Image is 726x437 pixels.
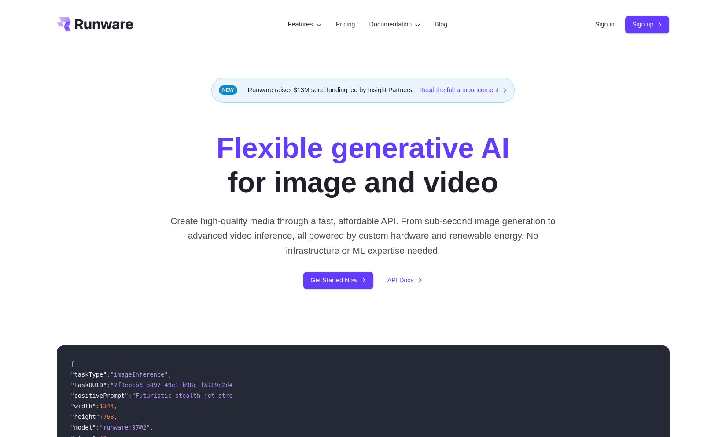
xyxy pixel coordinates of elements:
span: "Futuristic stealth jet streaking through a neon-lit cityscape with glowing purple exhaust" [132,392,460,399]
span: "7f3ebcb6-b897-49e1-b98c-f5789d2d40d7" [111,381,247,389]
a: Pricing [336,19,355,30]
a: Sign in [595,19,615,30]
a: Go to / [57,17,133,31]
span: , [150,424,154,431]
span: "taskType" [71,371,107,378]
label: Documentation [369,19,421,30]
span: : [96,424,100,431]
span: "runware:97@2" [100,424,150,431]
span: , [114,413,118,420]
span: : [100,413,103,420]
span: "width" [71,403,96,410]
a: Sign up [625,16,670,33]
span: 1344 [100,403,114,410]
span: "positivePrompt" [71,392,129,399]
span: "imageInference" [111,371,168,378]
span: , [114,403,118,410]
span: : [96,403,100,410]
span: { [71,360,74,367]
span: , [168,371,171,378]
label: Features [288,19,322,30]
span: : [107,381,110,389]
div: Runware raises $13M seed funding led by Insight Partners [211,78,515,103]
strong: Flexible generative AI [217,132,510,164]
span: : [107,371,110,378]
span: "taskUUID" [71,381,107,389]
span: "height" [71,413,100,420]
a: API Docs [387,275,423,285]
p: Create high-quality media through a fast, affordable API. From sub-second image generation to adv... [167,214,559,258]
span: "model" [71,424,96,431]
a: Read the full announcement [419,85,507,95]
a: Get Started Now [303,272,373,289]
h1: for image and video [217,131,510,200]
span: : [128,392,132,399]
a: Blog [435,19,447,30]
span: 768 [103,413,114,420]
